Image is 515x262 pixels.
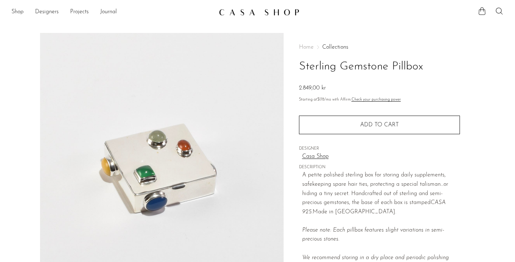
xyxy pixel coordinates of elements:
[11,8,24,17] a: Shop
[299,164,460,171] span: DESCRIPTION
[299,97,460,103] p: Starting at /mo with Affirm.
[302,200,446,215] em: CASA 925.
[360,122,399,128] span: Add to cart
[302,152,460,161] a: Casa Shop
[317,98,324,102] span: $178
[299,116,460,134] button: Add to cart
[299,44,460,50] nav: Breadcrumbs
[299,85,326,91] span: 2.849,00 kr
[299,146,460,152] span: DESIGNER
[299,44,314,50] span: Home
[100,8,117,17] a: Journal
[352,98,401,102] a: Check your purchasing power - Learn more about Affirm Financing (opens in modal)
[322,44,348,50] a: Collections
[11,6,213,18] nav: Desktop navigation
[11,6,213,18] ul: NEW HEADER MENU
[70,8,89,17] a: Projects
[35,8,59,17] a: Designers
[299,58,460,76] h1: Sterling Gemstone Pillbox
